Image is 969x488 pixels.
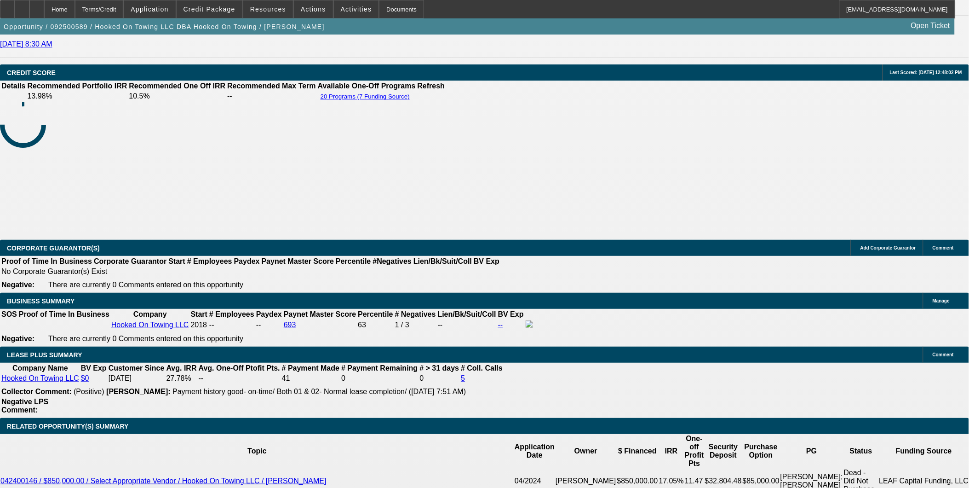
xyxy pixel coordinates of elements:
button: Actions [294,0,333,18]
b: Percentile [358,310,393,318]
button: Activities [334,0,379,18]
a: 5 [461,374,465,382]
span: -- [209,321,214,329]
th: Details [1,81,26,91]
th: Owner [555,434,617,468]
b: BV Exp [81,364,107,372]
th: PG [780,434,843,468]
span: Add Corporate Guarantor [860,245,916,250]
span: LEASE PLUS SUMMARY [7,351,82,359]
th: SOS [1,310,17,319]
td: No Corporate Guarantor(s) Exist [1,267,504,276]
span: Manage [933,298,950,303]
th: Available One-Off Programs [317,81,416,91]
b: Negative LPS Comment: [1,398,48,414]
th: Application Date [514,434,555,468]
b: Collector Comment: [1,388,72,395]
th: Purchase Option [742,434,780,468]
span: BUSINESS SUMMARY [7,297,75,305]
td: [DATE] [108,374,165,383]
b: Lien/Bk/Suit/Coll [438,310,496,318]
a: 693 [284,321,296,329]
a: Hooked On Towing LLC [1,374,79,382]
span: Application [131,6,168,13]
b: Avg. IRR [166,364,197,372]
td: -- [437,320,497,330]
th: Recommended One Off IRR [128,81,226,91]
td: 2018 [190,320,208,330]
th: Proof of Time In Business [1,257,92,266]
span: Opportunity / 092500589 / Hooked On Towing LLC DBA Hooked On Towing / [PERSON_NAME] [4,23,325,30]
b: Company Name [12,364,68,372]
b: Paydex [256,310,282,318]
b: # Employees [187,257,232,265]
td: 41 [281,374,340,383]
b: BV Exp [498,310,524,318]
th: Status [843,434,879,468]
span: RELATED OPPORTUNITY(S) SUMMARY [7,423,128,430]
b: Paynet Master Score [262,257,334,265]
td: 27.78% [166,374,197,383]
b: # > 31 days [419,364,459,372]
th: $ Financed [617,434,659,468]
button: Application [124,0,175,18]
span: Credit Package [183,6,235,13]
a: Open Ticket [907,18,954,34]
span: (Positive) [74,388,104,395]
b: Start [168,257,185,265]
span: Actions [301,6,326,13]
div: 63 [358,321,393,329]
a: $0 [81,374,89,382]
b: # Employees [209,310,254,318]
b: Negative: [1,281,34,289]
b: # Coll. Calls [461,364,503,372]
span: Payment history good- on-time/ Both 01 & 02- Normal lease completion/ ([DATE] 7:51 AM) [172,388,466,395]
button: Credit Package [177,0,242,18]
b: Company [133,310,167,318]
td: 13.98% [27,92,127,101]
span: There are currently 0 Comments entered on this opportunity [48,281,243,289]
img: facebook-icon.png [526,320,533,328]
span: Comment [933,245,954,250]
b: Percentile [336,257,371,265]
th: Refresh [417,81,446,91]
a: Hooked On Towing LLC [111,321,189,329]
b: Corporate Guarantor [94,257,166,265]
td: 0 [419,374,459,383]
th: One-off Profit Pts [684,434,705,468]
b: Avg. One-Off Ptofit Pts. [199,364,280,372]
td: -- [227,92,316,101]
b: Start [191,310,207,318]
span: Resources [250,6,286,13]
b: Paynet Master Score [284,310,356,318]
th: Recommended Max Term [227,81,316,91]
span: There are currently 0 Comments entered on this opportunity [48,335,243,343]
span: CORPORATE GUARANTOR(S) [7,244,100,252]
th: IRR [659,434,684,468]
span: Last Scored: [DATE] 12:48:02 PM [890,70,962,75]
td: 0 [341,374,418,383]
b: Paydex [234,257,260,265]
button: Resources [243,0,293,18]
b: Lien/Bk/Suit/Coll [413,257,472,265]
span: CREDIT SCORE [7,69,56,76]
button: 20 Programs (7 Funding Source) [318,93,413,100]
b: #Negatives [373,257,412,265]
span: Comment [933,352,954,357]
a: 042400146 / $850,000.00 / Select Appropriate Vendor / Hooked On Towing LLC / [PERSON_NAME] [0,477,327,485]
a: -- [498,321,503,329]
b: Customer Since [109,364,165,372]
div: 1 / 3 [395,321,436,329]
th: Security Deposit [705,434,742,468]
th: Proof of Time In Business [18,310,110,319]
b: [PERSON_NAME]: [106,388,171,395]
td: 10.5% [128,92,226,101]
b: # Payment Remaining [341,364,418,372]
b: # Negatives [395,310,436,318]
td: -- [198,374,281,383]
b: # Payment Made [282,364,339,372]
b: BV Exp [474,257,499,265]
th: Recommended Portfolio IRR [27,81,127,91]
b: Negative: [1,335,34,343]
td: -- [256,320,282,330]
